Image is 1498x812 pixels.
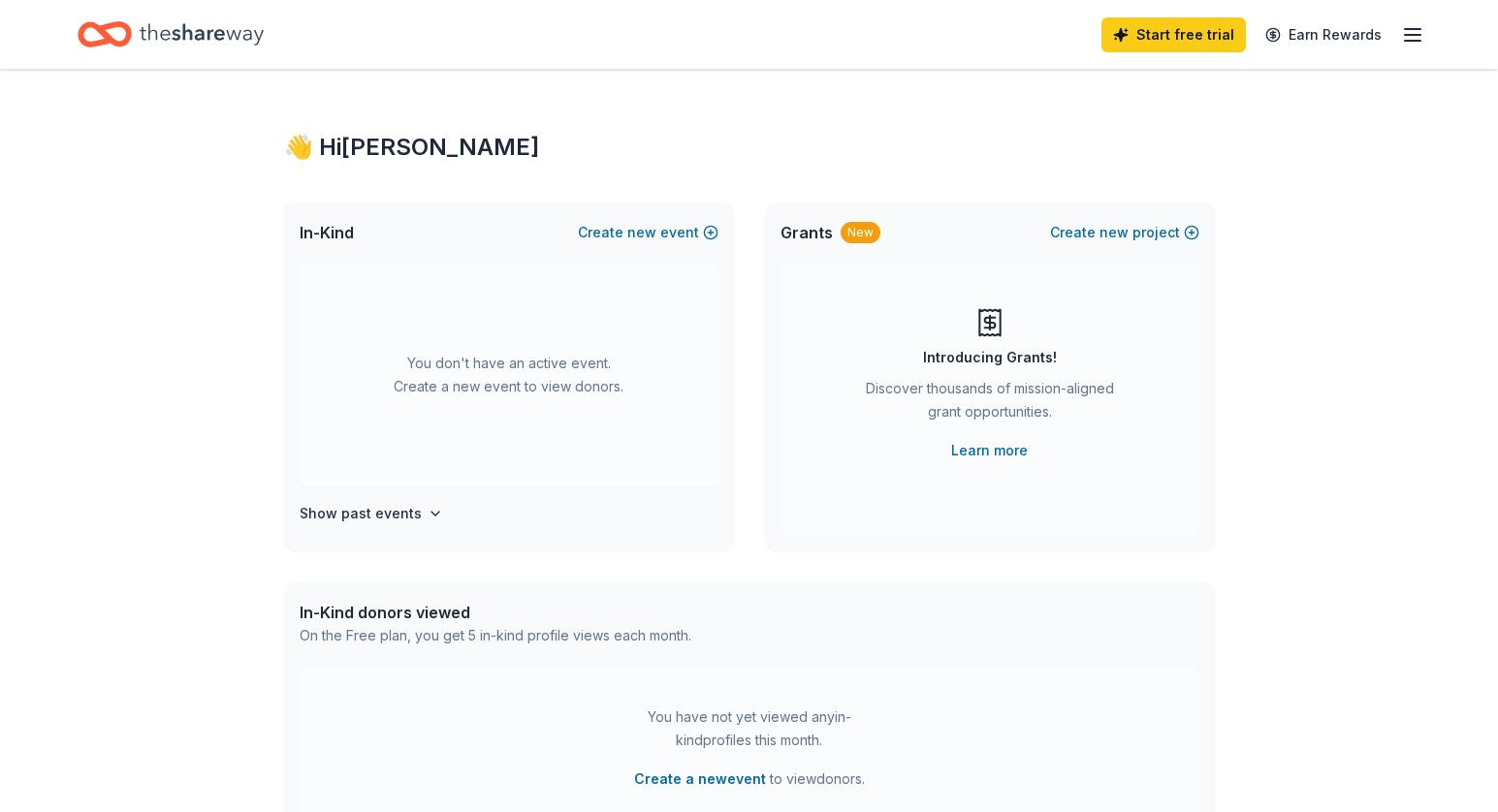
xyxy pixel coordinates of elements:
div: Introducing Grants! [923,346,1057,369]
span: to view donors . [634,767,865,791]
a: Earn Rewards [1254,17,1393,52]
span: new [1100,221,1129,244]
button: Create a newevent [634,767,766,791]
h4: Show past events [300,502,422,525]
span: In-Kind [300,221,354,244]
a: Start free trial [1101,17,1246,52]
a: Home [78,12,264,57]
div: You don't have an active event. Create a new event to view donors. [300,264,718,486]
div: Discover thousands of mission-aligned grant opportunities. [858,377,1122,431]
div: You have not yet viewed any in-kind profiles this month. [628,705,871,752]
div: 👋 Hi [PERSON_NAME] [284,132,1215,163]
button: Createnewproject [1050,221,1199,244]
span: new [627,221,656,244]
div: New [841,222,880,243]
button: Show past events [300,502,443,525]
span: Grants [781,221,833,244]
button: Createnewevent [578,221,718,244]
div: In-Kind donors viewed [300,601,691,624]
a: Learn more [951,439,1028,462]
div: On the Free plan, you get 5 in-kind profile views each month. [300,624,691,647]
